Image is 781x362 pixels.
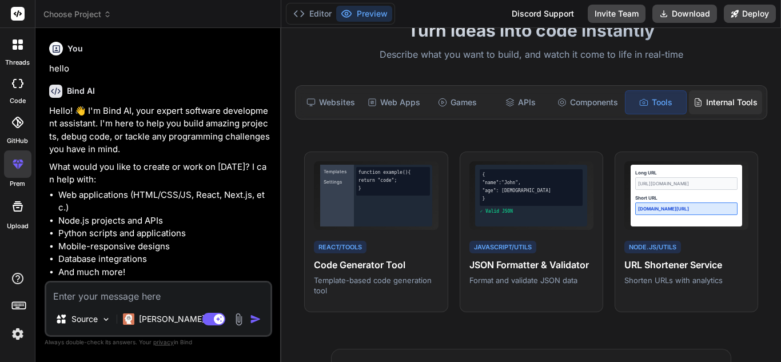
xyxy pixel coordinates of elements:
[7,136,28,146] label: GitHub
[10,179,25,189] label: prem
[724,5,776,23] button: Deploy
[58,214,270,228] li: Node.js projects and APIs
[314,241,366,254] div: React/Tools
[358,185,428,192] div: }
[689,90,762,114] div: Internal Tools
[58,253,270,266] li: Database integrations
[67,85,95,97] h6: Bind AI
[482,172,580,178] div: {
[635,202,738,215] div: [DOMAIN_NAME][URL]
[43,9,111,20] span: Choose Project
[71,313,98,325] p: Source
[490,90,551,114] div: APIs
[469,275,593,285] p: Format and validate JSON data
[625,90,687,114] div: Tools
[624,275,748,285] p: Shorten URLs with analytics
[482,188,580,194] div: "age": [DEMOGRAPHIC_DATA]
[232,313,245,326] img: attachment
[288,47,774,62] p: Describe what you want to build, and watch it come to life in real-time
[482,196,580,202] div: }
[101,315,111,324] img: Pick Models
[58,266,270,279] li: And much more!
[480,208,582,215] div: ✓ Valid JSON
[652,5,717,23] button: Download
[288,20,774,41] h1: Turn ideas into code instantly
[49,161,270,186] p: What would you like to create or work on [DATE]? I can help with:
[505,5,581,23] div: Discord Support
[635,194,738,201] div: Short URL
[469,241,536,254] div: JavaScript/Utils
[358,177,428,184] div: return "code";
[123,313,134,325] img: Claude 4 Sonnet
[153,339,174,345] span: privacy
[49,62,270,75] p: hello
[58,240,270,253] li: Mobile-responsive designs
[322,167,352,176] div: Templates
[7,221,29,231] label: Upload
[427,90,488,114] div: Games
[45,337,272,348] p: Always double-check its answers. Your in Bind
[322,177,352,186] div: Settings
[469,258,593,272] h4: JSON Formatter & Validator
[624,241,681,254] div: Node.js/Utils
[635,177,738,190] div: [URL][DOMAIN_NAME]
[588,5,645,23] button: Invite Team
[8,324,27,344] img: settings
[358,169,428,176] div: function example() {
[289,6,336,22] button: Editor
[482,180,580,186] div: "name":"John",
[58,227,270,240] li: Python scripts and applications
[139,313,224,325] p: [PERSON_NAME] 4 S..
[336,6,392,22] button: Preview
[300,90,361,114] div: Websites
[10,96,26,106] label: code
[363,90,425,114] div: Web Apps
[58,189,270,214] li: Web applications (HTML/CSS/JS, React, Next.js, etc.)
[5,58,30,67] label: threads
[553,90,623,114] div: Components
[635,169,738,176] div: Long URL
[49,105,270,156] p: Hello! 👋 I'm Bind AI, your expert software development assistant. I'm here to help you build amaz...
[250,313,261,325] img: icon
[624,258,748,272] h4: URL Shortener Service
[67,43,83,54] h6: You
[314,258,438,272] h4: Code Generator Tool
[314,275,438,296] p: Template-based code generation tool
